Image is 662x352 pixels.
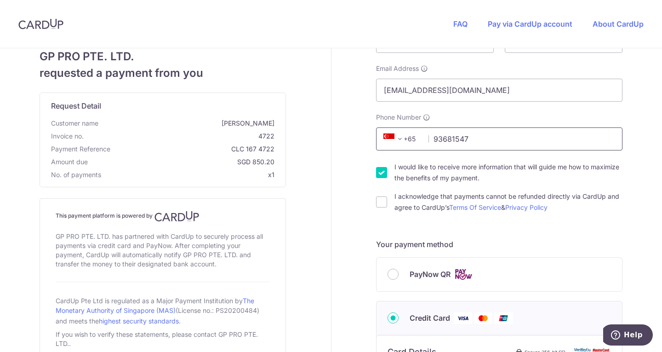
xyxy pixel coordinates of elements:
[56,293,270,328] div: CardUp Pte Ltd is regulated as a Major Payment Institution by (License no.: PS20200484) and meets...
[51,119,98,128] span: Customer name
[51,157,88,167] span: Amount due
[505,203,548,211] a: Privacy Policy
[376,64,419,73] span: Email Address
[18,18,63,29] img: CardUp
[376,239,622,250] h5: Your payment method
[474,312,492,324] img: Mastercard
[51,145,110,153] span: translation missing: en.payment_reference
[454,269,473,280] img: Cards logo
[51,101,101,110] span: translation missing: en.request_detail
[453,19,468,29] a: FAQ
[268,171,274,179] span: x1
[410,269,451,280] span: PayNow QR
[394,162,622,184] label: I would like to receive more information that will guide me how to maximize the benefits of my pa...
[454,312,472,324] img: Visa
[102,119,274,128] span: [PERSON_NAME]
[56,230,270,271] div: GP PRO PTE. LTD. has partnered with CardUp to securely process all payments via credit card and P...
[449,203,501,211] a: Terms Of Service
[40,65,286,81] span: requested a payment from you
[376,113,421,122] span: Phone Number
[99,317,179,325] a: highest security standards
[114,144,274,154] span: CLC 167 4722
[388,312,611,324] div: Credit Card Visa Mastercard Union Pay
[91,157,274,167] span: SGD 850.20
[394,191,622,213] label: I acknowledge that payments cannot be refunded directly via CardUp and agree to CardUp’s &
[51,170,101,179] span: No. of payments
[383,133,405,144] span: +65
[410,312,450,323] span: Credit Card
[388,269,611,280] div: PayNow QR Cards logo
[56,211,270,222] h4: This payment platform is powered by
[488,19,572,29] a: Pay via CardUp account
[87,132,274,141] span: 4722
[51,132,84,141] span: Invoice no.
[376,79,622,102] input: Email address
[593,19,644,29] a: About CardUp
[154,211,200,222] img: CardUp
[603,324,653,347] iframe: Opens a widget where you can find more information
[381,133,422,144] span: +65
[40,48,286,65] span: GP PRO PTE. LTD.
[56,328,270,350] div: If you wish to verify these statements, please contact GP PRO PTE. LTD..
[494,312,513,324] img: Union Pay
